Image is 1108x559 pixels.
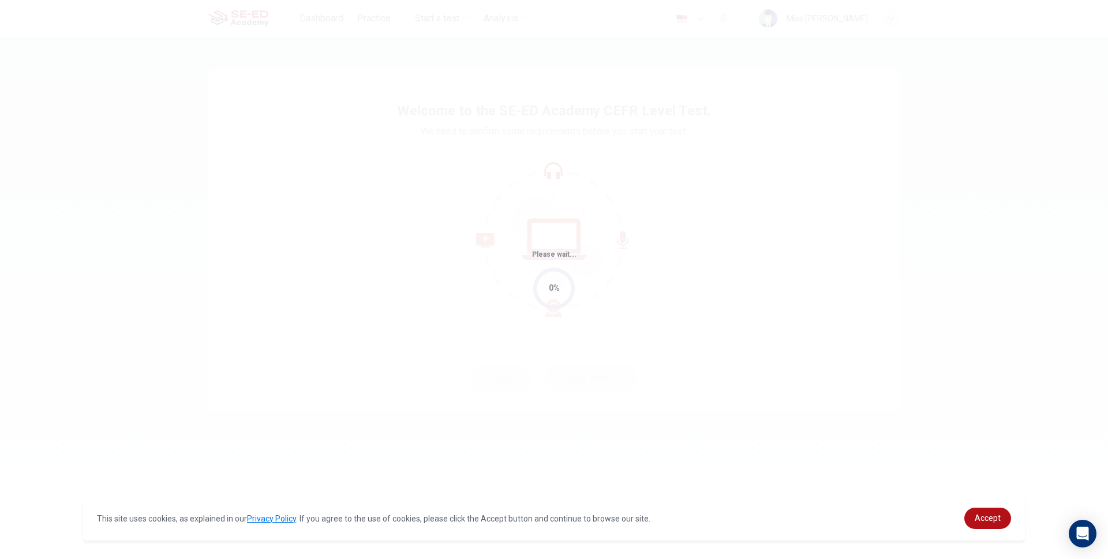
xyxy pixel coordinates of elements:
[83,496,1025,541] div: cookieconsent
[964,508,1011,529] a: dismiss cookie message
[1069,520,1096,547] div: Open Intercom Messenger
[532,250,577,258] span: Please wait...
[247,514,296,523] a: Privacy Policy
[975,513,1001,523] span: Accept
[97,514,650,523] span: This site uses cookies, as explained in our . If you agree to the use of cookies, please click th...
[549,282,560,295] div: 0%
